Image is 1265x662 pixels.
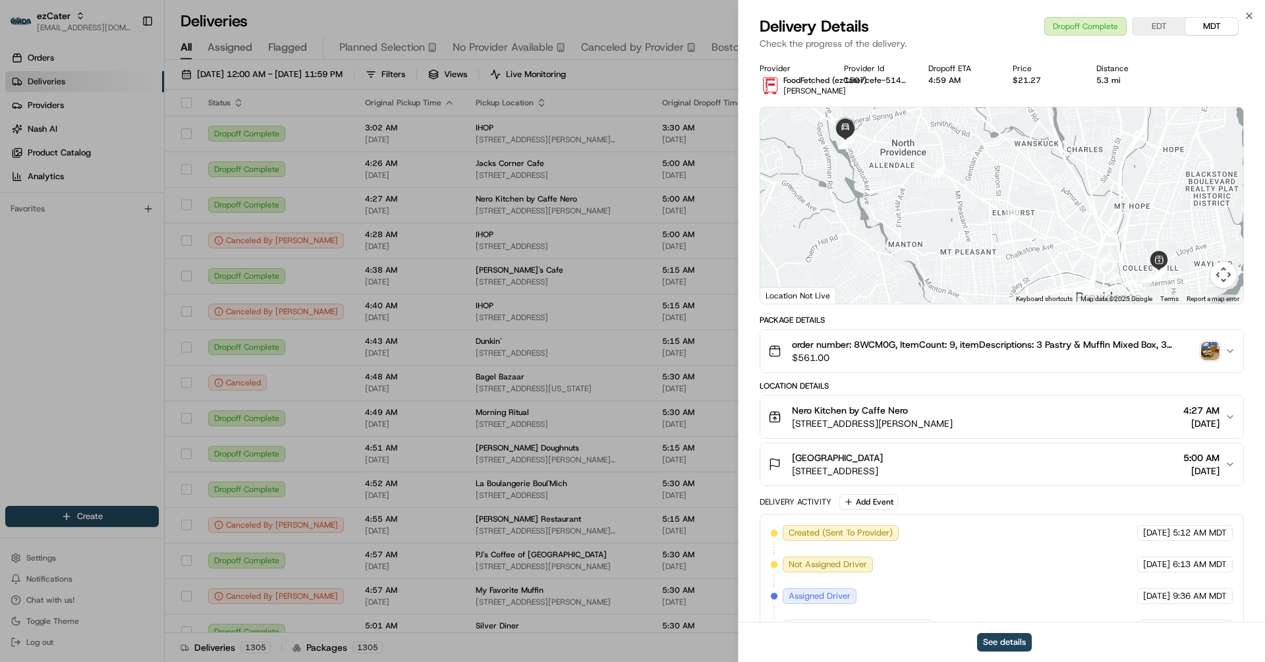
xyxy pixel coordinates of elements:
img: Google [764,287,807,304]
img: 9188753566659_6852d8bf1fb38e338040_72.png [28,125,51,149]
button: See details [977,633,1032,651]
span: 6:13 AM MDT [1173,559,1227,570]
span: [DATE] [117,239,144,250]
a: 📗Knowledge Base [8,289,106,312]
button: See all [204,168,240,184]
div: 💻 [111,295,122,306]
button: Map camera controls [1210,262,1237,288]
div: Location Not Live [760,287,836,304]
span: [STREET_ADDRESS][PERSON_NAME] [792,417,953,430]
a: Open this area in Google Maps (opens a new window) [764,287,807,304]
span: API Documentation [125,294,211,307]
span: Delivery Details [760,16,869,37]
input: Clear [34,84,217,98]
div: 9 [931,164,945,179]
div: $21.27 [1013,75,1076,86]
span: [DATE] [1183,464,1220,478]
button: [GEOGRAPHIC_DATA][STREET_ADDRESS]5:00 AM[DATE] [760,443,1243,485]
button: Start new chat [224,129,240,145]
span: 4:27 AM [1183,404,1220,417]
span: [DATE] [1143,527,1170,539]
button: Nero Kitchen by Caffe Nero[STREET_ADDRESS][PERSON_NAME]4:27 AM[DATE] [760,396,1243,438]
p: Welcome 👋 [13,52,240,73]
span: [PERSON_NAME] [783,86,846,96]
div: 7 [1096,252,1111,267]
img: 1736555255976-a54dd68f-1ca7-489b-9aae-adbdc363a1c4 [26,240,37,250]
span: Pylon [131,326,159,336]
button: Add Event [839,494,898,510]
div: 2 [1152,263,1166,278]
div: Past conversations [13,171,88,181]
img: FoodFetched.jpg [760,75,781,96]
span: Created (Sent To Provider) [789,527,893,539]
a: Powered byPylon [93,325,159,336]
img: Jes Laurent [13,191,34,215]
span: [DATE] [1143,559,1170,570]
button: Keyboard shortcuts [1016,294,1073,304]
div: 4:59 AM [928,75,992,86]
button: MDT [1185,18,1238,35]
div: 5 [1153,263,1167,278]
span: 9:36 AM MDT [1173,590,1227,602]
a: 💻API Documentation [106,289,217,312]
div: 10 [839,134,854,148]
span: Assigned Driver [789,590,851,602]
div: Delivery Activity [760,497,831,507]
span: [DATE] [1143,590,1170,602]
div: Dropoff ETA [928,63,992,74]
span: order number: 8WCM0G, ItemCount: 9, itemDescriptions: 3 Pastry & Muffin Mixed Box, 3 Breakfast Sa... [792,338,1196,351]
span: FoodFetched (ezCater) [783,75,867,86]
div: 📗 [13,295,24,306]
button: order number: 8WCM0G, ItemCount: 9, itemDescriptions: 3 Pastry & Muffin Mixed Box, 3 Breakfast Sa... [760,330,1243,372]
div: Location Details [760,381,1244,391]
img: photo_proof_of_delivery image [1201,342,1220,360]
div: 11 [838,134,853,149]
div: Price [1013,63,1076,74]
span: Map data ©2025 Google [1081,295,1152,302]
span: [PERSON_NAME] [41,239,107,250]
div: 8 [1005,209,1019,224]
div: Package Details [760,315,1244,325]
span: [DATE] [117,204,144,214]
span: [GEOGRAPHIC_DATA] [792,451,883,464]
span: 5:12 AM MDT [1173,527,1227,539]
div: Provider Id [844,63,907,74]
span: • [109,204,114,214]
span: • [109,239,114,250]
span: Knowledge Base [26,294,101,307]
div: We're available if you need us! [59,138,181,149]
span: $561.00 [792,351,1196,364]
div: 5.3 mi [1096,75,1160,86]
p: Check the progress of the delivery. [760,37,1244,50]
div: Distance [1096,63,1160,74]
div: Provider [760,63,823,74]
button: 1507cefe-514b-527b-86cd-bec5a36ee85c [844,75,907,86]
a: Report a map error [1187,295,1239,302]
img: Masood Aslam [13,227,34,248]
div: 6 [1138,273,1152,288]
img: Nash [13,13,40,39]
span: [DATE] [1183,417,1220,430]
a: Terms [1160,295,1179,302]
div: Start new chat [59,125,216,138]
button: EDT [1133,18,1185,35]
span: [PERSON_NAME] [41,204,107,214]
span: 5:00 AM [1183,451,1220,464]
span: Not Assigned Driver [789,559,867,570]
img: 1736555255976-a54dd68f-1ca7-489b-9aae-adbdc363a1c4 [13,125,37,149]
div: 4 [1152,263,1167,278]
span: Nero Kitchen by Caffe Nero [792,404,908,417]
span: [STREET_ADDRESS] [792,464,883,478]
